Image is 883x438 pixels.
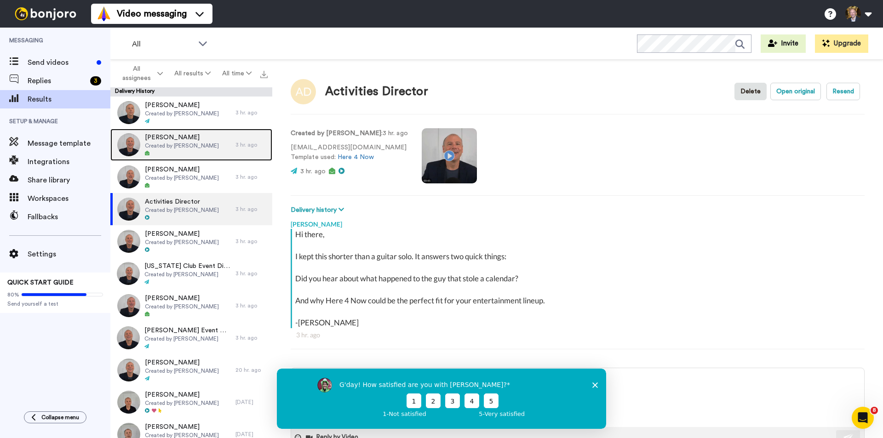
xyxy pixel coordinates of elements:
div: [PERSON_NAME] [291,215,865,229]
span: Share library [28,175,110,186]
a: [PERSON_NAME]Created by [PERSON_NAME]20 hr. ago [110,354,272,386]
p: : 3 hr. ago [291,129,408,138]
div: Activities Director [325,85,428,98]
div: 3 [90,76,101,85]
span: [PERSON_NAME] [145,229,219,239]
div: [DATE] [235,398,268,406]
div: [DATE] [235,431,268,438]
span: 80% [7,291,19,298]
span: Message template [28,138,110,149]
span: Created by [PERSON_NAME] [145,174,219,182]
p: [EMAIL_ADDRESS][DOMAIN_NAME] Template used: [291,143,408,162]
span: [PERSON_NAME] [145,422,219,432]
span: Created by [PERSON_NAME] [145,303,219,310]
span: Send yourself a test [7,300,103,307]
button: Upgrade [815,34,868,53]
img: 63abcd7c-3739-4f49-b91e-13b3cb6f210a-thumb.jpg [117,294,140,317]
a: [PERSON_NAME] Event DirectorCreated by [PERSON_NAME]3 hr. ago [110,322,272,354]
span: 3 hr. ago [300,168,326,175]
a: [PERSON_NAME]Created by [PERSON_NAME][DATE] [110,386,272,418]
strong: Created by [PERSON_NAME] [291,130,381,137]
span: Video messaging [117,7,187,20]
span: Settings [28,249,110,260]
img: 2c953592-9b7b-487b-8a9a-dc34650c0f0d-thumb.jpg [117,198,140,221]
span: [PERSON_NAME] [145,101,219,110]
span: [PERSON_NAME] [145,133,219,142]
span: All assignees [118,64,155,83]
span: Send videos [28,57,93,68]
iframe: Survey by Grant from Bonjoro [277,369,606,429]
div: Hi there, I kept this shorter than a guitar solo. It answers two quick things: Did you hear about... [295,229,862,328]
img: 43d0a744-d291-4049-a4c7-8113998269ab-thumb.jpg [117,133,140,156]
img: Image of Activities Director [291,79,316,104]
button: All time [217,65,258,82]
button: All assignees [112,61,168,86]
img: 1a904674-1ea3-4c82-9f31-525042d05a14-thumb.jpg [117,358,140,381]
span: Created by [PERSON_NAME] [145,206,219,214]
span: Created by [PERSON_NAME] [145,239,219,246]
div: 20 hr. ago [235,366,268,374]
span: Integrations [28,156,110,167]
a: [US_STATE] Club Event DirectorCreated by [PERSON_NAME]3 hr. ago [110,257,272,290]
img: 6f67ad32-4bc5-4cfa-8c78-9f1eb1a00d72-thumb.jpg [117,165,140,188]
div: 3 hr. ago [235,302,268,309]
span: [PERSON_NAME] [145,294,219,303]
a: [PERSON_NAME]Created by [PERSON_NAME]3 hr. ago [110,225,272,257]
a: [PERSON_NAME]Created by [PERSON_NAME]3 hr. ago [110,97,272,129]
span: [PERSON_NAME] Event Director [144,326,231,335]
img: bj-logo-header-white.svg [11,7,80,20]
div: 3 hr. ago [235,141,268,148]
span: Fallbacks [28,211,110,222]
button: Delete [734,83,767,100]
span: [PERSON_NAME] [145,358,219,367]
img: 29daa9c2-b17a-496a-bf11-8e93727abf69-thumb.jpg [117,262,140,285]
div: Delivery History [110,87,272,97]
a: Activities DirectorCreated by [PERSON_NAME]3 hr. ago [110,193,272,225]
div: 3 hr. ago [235,270,268,277]
span: Created by [PERSON_NAME] [145,142,219,149]
button: Resend [826,83,860,100]
img: 739dd014-9e98-4c7a-b3fd-8bcf42af121d-thumb.jpg [117,326,140,349]
span: Created by [PERSON_NAME] [145,367,219,375]
button: Open original [770,83,821,100]
button: All results [168,65,216,82]
span: [US_STATE] Club Event Director [144,262,231,271]
span: QUICK START GUIDE [7,279,74,286]
span: Replies [28,75,86,86]
button: Export all results that match these filters now. [258,67,270,80]
iframe: Intercom live chat [852,407,874,429]
div: 3 hr. ago [235,238,268,245]
span: Created by [PERSON_NAME] [144,271,231,278]
span: Activities Director [145,197,219,206]
span: Created by [PERSON_NAME] [145,399,219,407]
a: [PERSON_NAME]Created by [PERSON_NAME]3 hr. ago [110,129,272,161]
span: [PERSON_NAME] [145,390,219,399]
span: Created by [PERSON_NAME] [145,110,219,117]
button: Collapse menu [24,411,86,423]
div: 3 hr. ago [296,330,859,340]
div: 3 hr. ago [235,205,268,213]
div: 3 hr. ago [235,109,268,116]
span: Workspaces [28,193,110,204]
div: 3 hr. ago [235,334,268,341]
img: b646889d-b842-417a-9623-ffcc89cbd61f-thumb.jpg [117,230,140,253]
span: Created by [PERSON_NAME] [144,335,231,342]
img: 28180676-8d55-4cab-be48-3d317be08633-thumb.jpg [117,101,140,124]
a: [PERSON_NAME]Created by [PERSON_NAME]3 hr. ago [110,290,272,322]
img: 1cc674bc-e669-4a54-938d-d3d4cd8e3373-thumb.jpg [117,391,140,414]
button: Invite [761,34,806,53]
span: Collapse menu [41,414,79,421]
img: vm-color.svg [97,6,111,21]
a: [PERSON_NAME]Created by [PERSON_NAME]3 hr. ago [110,161,272,193]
